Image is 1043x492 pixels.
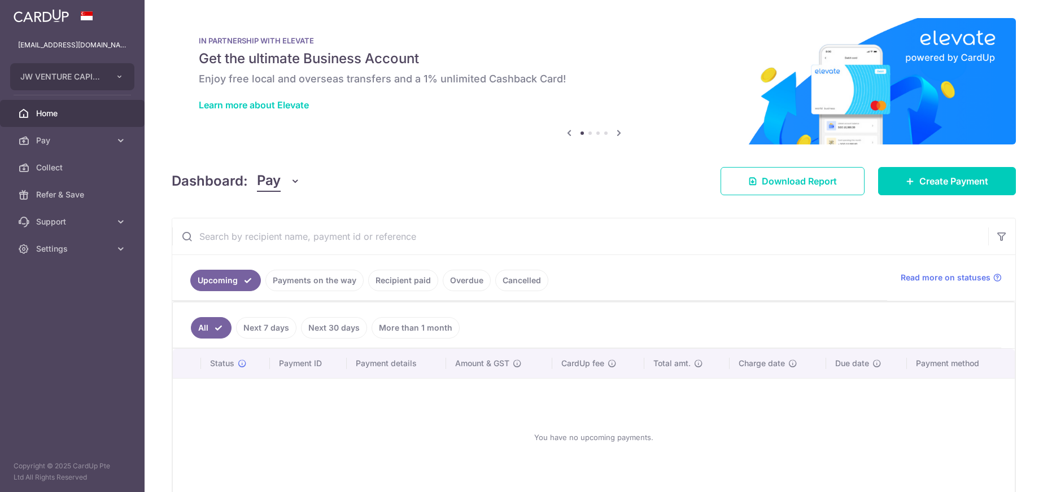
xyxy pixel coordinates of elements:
[301,317,367,339] a: Next 30 days
[653,358,691,369] span: Total amt.
[186,388,1001,487] div: You have no upcoming payments.
[190,270,261,291] a: Upcoming
[236,317,296,339] a: Next 7 days
[835,358,869,369] span: Due date
[36,135,111,146] span: Pay
[199,50,989,68] h5: Get the ultimate Business Account
[762,174,837,188] span: Download Report
[210,358,234,369] span: Status
[20,71,104,82] span: JW VENTURE CAPITAL PTE. LTD.
[36,108,111,119] span: Home
[443,270,491,291] a: Overdue
[257,170,281,192] span: Pay
[257,170,300,192] button: Pay
[199,99,309,111] a: Learn more about Elevate
[14,9,69,23] img: CardUp
[172,18,1016,144] img: Renovation banner
[901,272,1002,283] a: Read more on statuses
[199,72,989,86] h6: Enjoy free local and overseas transfers and a 1% unlimited Cashback Card!
[36,216,111,227] span: Support
[191,317,232,339] a: All
[372,317,460,339] a: More than 1 month
[10,63,134,90] button: JW VENTURE CAPITAL PTE. LTD.
[901,272,990,283] span: Read more on statuses
[18,39,126,51] p: [EMAIL_ADDRESS][DOMAIN_NAME]
[36,162,111,173] span: Collect
[172,171,248,191] h4: Dashboard:
[721,167,865,195] a: Download Report
[265,270,364,291] a: Payments on the way
[739,358,785,369] span: Charge date
[36,189,111,200] span: Refer & Save
[561,358,604,369] span: CardUp fee
[455,358,509,369] span: Amount & GST
[270,349,347,378] th: Payment ID
[347,349,446,378] th: Payment details
[919,174,988,188] span: Create Payment
[199,36,989,45] p: IN PARTNERSHIP WITH ELEVATE
[36,243,111,254] span: Settings
[907,349,1015,378] th: Payment method
[495,270,548,291] a: Cancelled
[368,270,438,291] a: Recipient paid
[172,218,988,254] input: Search by recipient name, payment id or reference
[878,167,1016,195] a: Create Payment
